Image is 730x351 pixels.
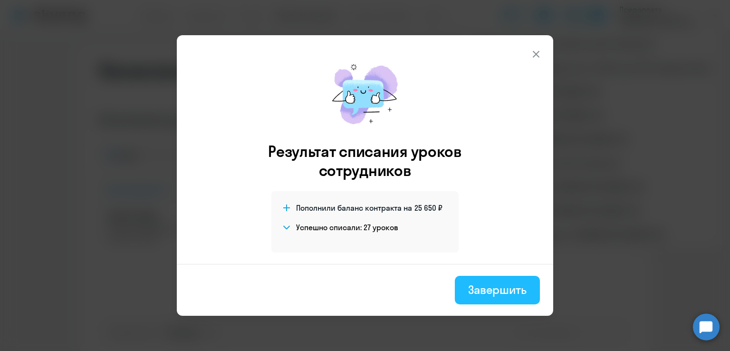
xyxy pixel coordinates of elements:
span: Пополнили баланс контракта на [296,203,412,213]
h3: Результат списания уроков сотрудников [255,142,475,180]
button: Завершить [455,276,540,304]
span: 25 650 ₽ [414,203,442,213]
h4: Успешно списали: 27 уроков [296,222,398,233]
img: mirage-message.png [322,54,408,134]
div: Завершить [468,282,527,297]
